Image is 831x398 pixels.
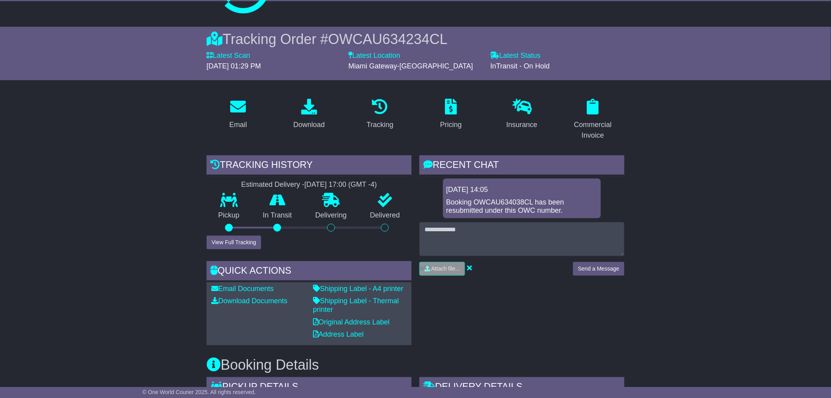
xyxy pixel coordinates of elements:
a: Insurance [501,96,542,133]
a: Email [224,96,252,133]
p: Delivering [304,211,359,220]
div: [DATE] 14:05 [446,186,598,194]
a: Pricing [435,96,467,133]
label: Latest Location [348,52,400,60]
span: © One World Courier 2025. All rights reserved. [143,389,256,395]
label: Latest Scan [207,52,250,60]
span: OWCAU634234CL [328,31,448,47]
a: Email Documents [211,285,274,293]
a: Commercial Invoice [561,96,624,144]
div: Insurance [506,120,537,130]
a: Shipping Label - Thermal printer [313,297,399,313]
div: Estimated Delivery - [207,181,412,189]
a: Address Label [313,330,364,338]
div: Quick Actions [207,261,412,282]
a: Original Address Label [313,318,390,326]
p: Pickup [207,211,251,220]
span: [DATE] 01:29 PM [207,62,261,70]
button: View Full Tracking [207,236,261,249]
h3: Booking Details [207,357,624,373]
div: Tracking history [207,155,412,177]
a: Download [288,96,330,133]
p: Delivered [359,211,412,220]
div: [DATE] 17:00 (GMT -4) [304,181,377,189]
a: Tracking [362,96,399,133]
div: Download [293,120,325,130]
a: Download Documents [211,297,287,305]
div: Tracking Order # [207,31,624,48]
button: Send a Message [573,262,624,276]
span: InTransit - On Hold [491,62,550,70]
div: Commercial Invoice [566,120,619,141]
div: Email [229,120,247,130]
p: In Transit [251,211,304,220]
div: Pricing [440,120,462,130]
div: Tracking [367,120,394,130]
div: RECENT CHAT [419,155,624,177]
div: Booking OWCAU634038CL has been resubmitted under this OWC number. [446,198,598,215]
label: Latest Status [491,52,541,60]
a: Shipping Label - A4 printer [313,285,403,293]
span: Miami Gateway-[GEOGRAPHIC_DATA] [348,62,473,70]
